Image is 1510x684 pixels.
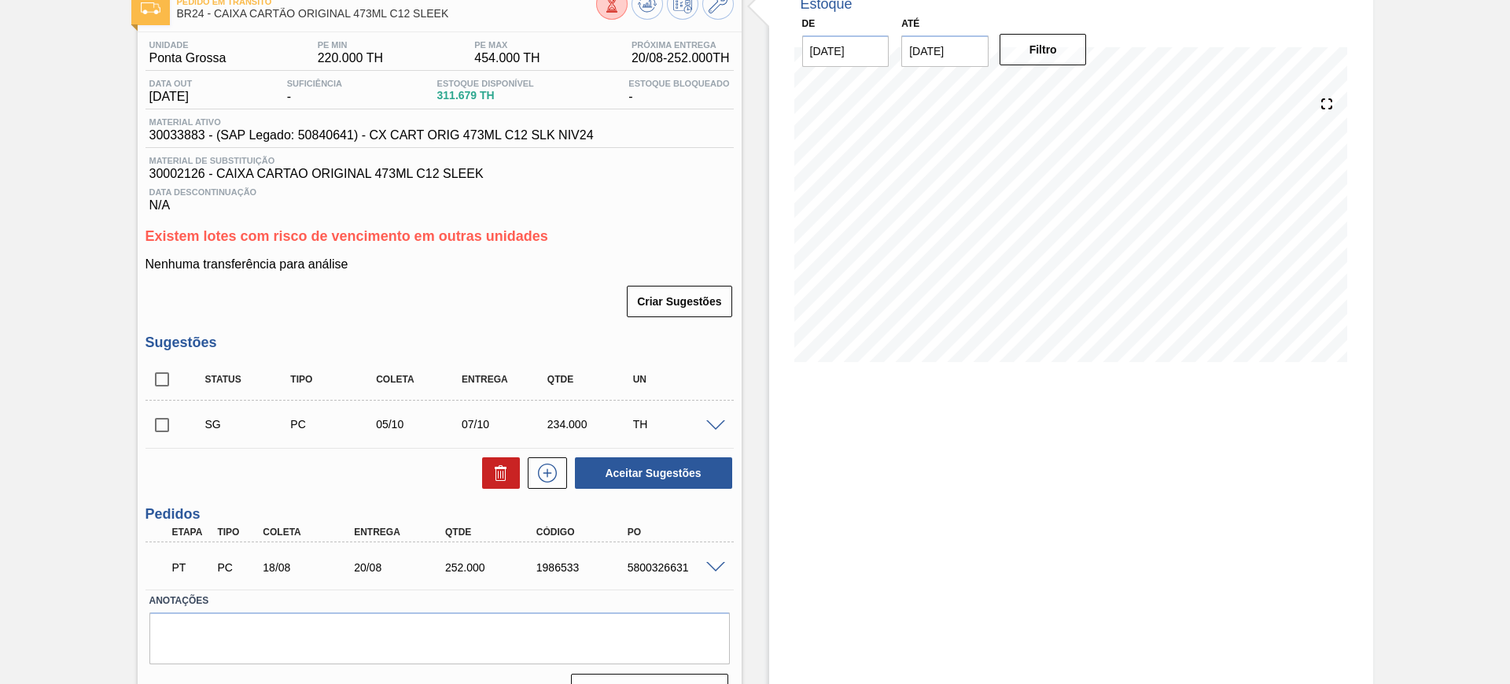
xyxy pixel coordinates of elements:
button: Aceitar Sugestões [575,457,732,489]
button: Criar Sugestões [627,286,731,317]
div: 5800326631 [624,561,726,574]
span: Material ativo [149,117,594,127]
span: Data Descontinuação [149,187,730,197]
span: 220.000 TH [318,51,383,65]
span: 311.679 TH [437,90,534,102]
div: Entrega [350,527,452,538]
div: PO [624,527,726,538]
div: 234.000 [543,418,639,431]
span: [DATE] [149,90,193,104]
button: Filtro [1000,34,1087,65]
span: PE MAX [474,40,540,50]
span: Unidade [149,40,226,50]
h3: Pedidos [145,506,734,523]
span: Suficiência [287,79,342,88]
span: 20/08 - 252.000 TH [632,51,730,65]
span: Ponta Grossa [149,51,226,65]
div: N/A [145,181,734,213]
span: Data out [149,79,193,88]
span: Próxima Entrega [632,40,730,50]
label: Anotações [149,590,730,612]
label: Até [901,18,919,29]
span: 30033883 - (SAP Legado: 50840641) - CX CART ORIG 473ML C12 SLK NIV24 [149,128,594,142]
input: dd/mm/yyyy [901,35,989,67]
span: BR24 - CAIXA CARTÃO ORIGINAL 473ML C12 SLEEK [177,8,596,20]
div: Nova sugestão [520,457,567,489]
div: Sugestão Criada [201,418,296,431]
div: Status [201,374,296,385]
span: 30002126 - CAIXA CARTAO ORIGINAL 473ML C12 SLEEK [149,167,730,181]
div: Criar Sugestões [628,284,733,319]
span: PE MIN [318,40,383,50]
div: 18/08/2025 [259,561,361,574]
div: 1986533 [532,561,635,574]
div: Tipo [286,374,381,385]
div: 07/10/2025 [458,418,553,431]
div: - [624,79,733,104]
div: Etapa [168,527,215,538]
div: Pedido em Trânsito [168,550,215,585]
span: Existem lotes com risco de vencimento em outras unidades [145,228,548,244]
span: Estoque Bloqueado [628,79,729,88]
div: 252.000 [441,561,543,574]
p: Nenhuma transferência para análise [145,257,734,272]
div: Aceitar Sugestões [567,456,734,490]
div: Coleta [372,374,467,385]
span: Material de Substituição [149,156,730,165]
div: Pedido de Compra [286,418,381,431]
label: De [802,18,816,29]
div: TH [629,418,724,431]
input: dd/mm/yyyy [802,35,889,67]
span: Estoque Disponível [437,79,534,88]
div: UN [629,374,724,385]
img: Ícone [141,2,160,14]
div: 05/10/2025 [372,418,467,431]
div: Código [532,527,635,538]
div: Excluir Sugestões [474,457,520,489]
h3: Sugestões [145,335,734,351]
div: Qtde [441,527,543,538]
div: Qtde [543,374,639,385]
div: 20/08/2025 [350,561,452,574]
div: Tipo [213,527,260,538]
div: Pedido de Compra [213,561,260,574]
span: 454.000 TH [474,51,540,65]
div: Entrega [458,374,553,385]
div: Coleta [259,527,361,538]
p: PT [172,561,212,574]
div: - [283,79,346,104]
